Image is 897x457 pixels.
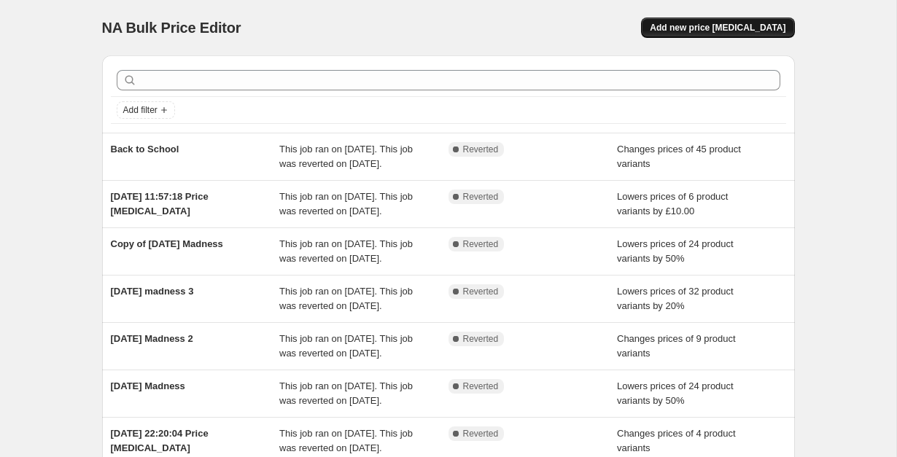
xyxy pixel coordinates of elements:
[617,286,734,311] span: Lowers prices of 32 product variants by 20%
[111,286,194,297] span: [DATE] madness 3
[617,428,736,453] span: Changes prices of 4 product variants
[650,22,785,34] span: Add new price [MEDICAL_DATA]
[279,144,413,169] span: This job ran on [DATE]. This job was reverted on [DATE].
[617,333,736,359] span: Changes prices of 9 product variants
[123,104,158,116] span: Add filter
[463,380,499,392] span: Reverted
[463,191,499,203] span: Reverted
[463,238,499,250] span: Reverted
[279,286,413,311] span: This job ran on [DATE]. This job was reverted on [DATE].
[641,17,794,38] button: Add new price [MEDICAL_DATA]
[617,238,734,264] span: Lowers prices of 24 product variants by 50%
[617,191,728,216] span: Lowers prices of 6 product variants by £10.00
[279,428,413,453] span: This job ran on [DATE]. This job was reverted on [DATE].
[463,428,499,440] span: Reverted
[102,20,241,36] span: NA Bulk Price Editor
[111,238,223,249] span: Copy of [DATE] Madness
[117,101,175,119] button: Add filter
[279,380,413,406] span: This job ran on [DATE]. This job was reverted on [DATE].
[111,380,185,391] span: [DATE] Madness
[463,144,499,155] span: Reverted
[617,144,741,169] span: Changes prices of 45 product variants
[279,238,413,264] span: This job ran on [DATE]. This job was reverted on [DATE].
[463,333,499,345] span: Reverted
[279,333,413,359] span: This job ran on [DATE]. This job was reverted on [DATE].
[111,428,209,453] span: [DATE] 22:20:04 Price [MEDICAL_DATA]
[617,380,734,406] span: Lowers prices of 24 product variants by 50%
[111,333,193,344] span: [DATE] Madness 2
[111,191,209,216] span: [DATE] 11:57:18 Price [MEDICAL_DATA]
[111,144,179,155] span: Back to School
[463,286,499,297] span: Reverted
[279,191,413,216] span: This job ran on [DATE]. This job was reverted on [DATE].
